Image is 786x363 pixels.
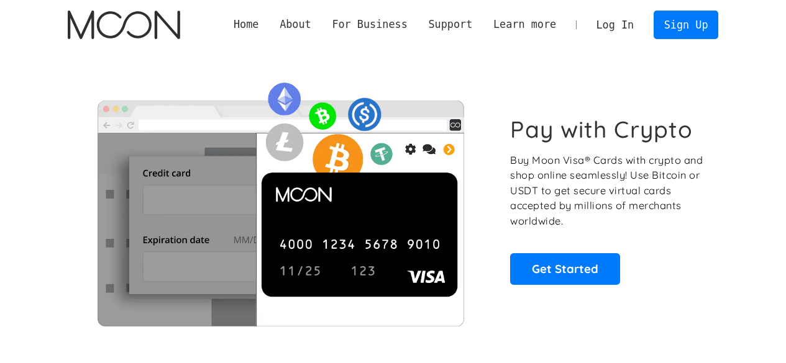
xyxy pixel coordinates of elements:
div: Support [418,17,483,32]
div: Learn more [483,17,567,32]
a: home [68,11,180,39]
div: About [280,17,311,32]
a: Sign Up [654,11,718,38]
a: Get Started [510,253,620,284]
h1: Pay with Crypto [510,115,693,143]
img: Moon Logo [68,11,180,39]
div: Learn more [493,17,556,32]
div: About [269,17,321,32]
a: Log In [586,11,644,38]
div: Support [428,17,472,32]
p: Buy Moon Visa® Cards with crypto and shop online seamlessly! Use Bitcoin or USDT to get secure vi... [510,153,705,229]
div: For Business [332,17,407,32]
img: Moon Cards let you spend your crypto anywhere Visa is accepted. [68,74,493,326]
a: Home [223,17,269,32]
div: For Business [322,17,418,32]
